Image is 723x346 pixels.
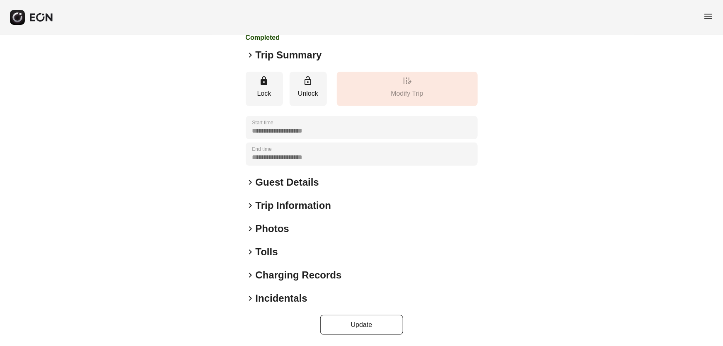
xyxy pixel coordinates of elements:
[256,222,289,235] h2: Photos
[246,72,283,106] button: Lock
[246,201,256,211] span: keyboard_arrow_right
[303,76,313,86] span: lock_open
[246,293,256,303] span: keyboard_arrow_right
[703,11,713,21] span: menu
[256,199,331,212] h2: Trip Information
[246,247,256,257] span: keyboard_arrow_right
[246,177,256,187] span: keyboard_arrow_right
[256,269,342,282] h2: Charging Records
[246,270,256,280] span: keyboard_arrow_right
[250,89,279,99] p: Lock
[290,72,327,106] button: Unlock
[256,48,322,62] h2: Trip Summary
[256,292,307,305] h2: Incidentals
[256,176,319,189] h2: Guest Details
[246,224,256,234] span: keyboard_arrow_right
[259,76,269,86] span: lock
[256,245,278,259] h2: Tolls
[246,50,256,60] span: keyboard_arrow_right
[246,33,408,43] h3: Completed
[320,315,403,335] button: Update
[294,89,323,99] p: Unlock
